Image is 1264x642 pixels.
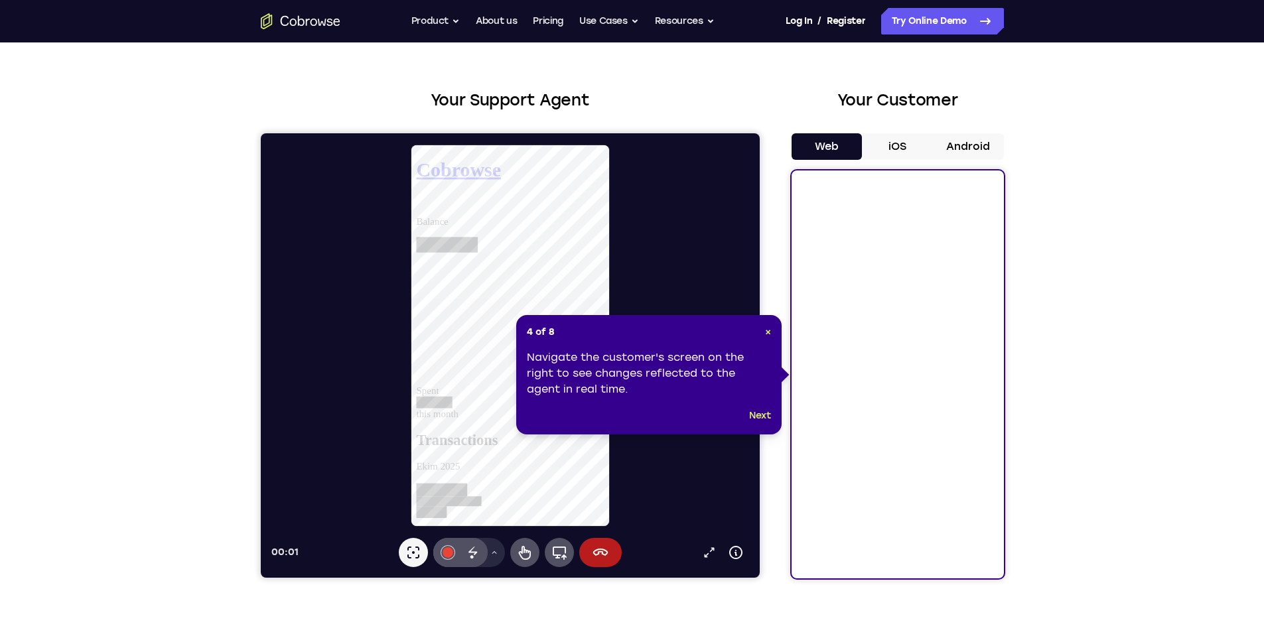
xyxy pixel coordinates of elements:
[655,8,715,34] button: Resources
[527,326,555,339] span: 4 of 8
[173,405,202,434] button: Annotations color
[881,8,1004,34] a: Try Online Demo
[318,405,361,434] button: End session
[933,133,1004,160] button: Android
[792,88,1004,112] h2: Your Customer
[411,8,460,34] button: Product
[749,408,771,424] button: Next
[579,8,639,34] button: Use Cases
[786,8,812,34] a: Log In
[435,406,462,432] a: Popout
[862,133,933,160] button: iOS
[462,406,488,432] button: Device info
[138,405,167,434] button: Laser pointer
[817,13,821,29] span: /
[765,326,771,339] button: Close Tour
[198,405,227,434] button: Disappearing ink
[476,8,517,34] a: About us
[533,8,563,34] a: Pricing
[765,326,771,338] span: ×
[261,133,760,578] iframe: Agent
[284,405,313,434] button: Full device
[261,88,760,112] h2: Your Support Agent
[249,405,279,434] button: Remote control
[792,133,863,160] button: Web
[223,405,244,434] button: Drawing tools menu
[527,350,771,397] div: Navigate the customer's screen on the right to see changes reflected to the agent in real time.
[827,8,865,34] a: Register
[261,13,340,29] a: Go to the home page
